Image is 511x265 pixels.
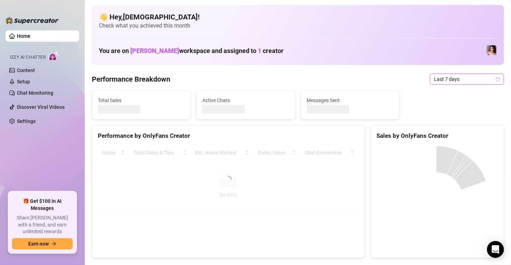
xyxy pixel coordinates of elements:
[48,51,59,61] img: AI Chatter
[307,96,394,104] span: Messages Sent
[12,198,73,212] span: 🎁 Get $100 in AI Messages
[376,131,498,141] div: Sales by OnlyFans Creator
[17,79,30,84] a: Setup
[17,104,65,110] a: Discover Viral Videos
[98,131,359,141] div: Performance by OnlyFans Creator
[17,90,53,96] a: Chat Monitoring
[98,96,185,104] span: Total Sales
[17,33,30,39] a: Home
[434,74,500,84] span: Last 7 days
[130,47,179,54] span: [PERSON_NAME]
[496,77,500,81] span: calendar
[99,12,497,22] h4: 👋 Hey, [DEMOGRAPHIC_DATA] !
[487,45,497,55] img: Lauren
[12,214,73,235] span: Share [PERSON_NAME] with a friend, and earn unlimited rewards
[6,17,59,24] img: logo-BBDzfeDw.svg
[17,118,36,124] a: Settings
[10,54,46,61] span: Izzy AI Chatter
[28,241,49,247] span: Earn now
[225,176,232,183] span: loading
[99,47,284,55] h1: You are on workspace and assigned to creator
[258,47,261,54] span: 1
[202,96,289,104] span: Active Chats
[52,241,57,246] span: arrow-right
[99,22,497,30] span: Check what you achieved this month
[92,74,170,84] h4: Performance Breakdown
[487,241,504,258] div: Open Intercom Messenger
[12,238,73,249] button: Earn nowarrow-right
[17,67,35,73] a: Content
